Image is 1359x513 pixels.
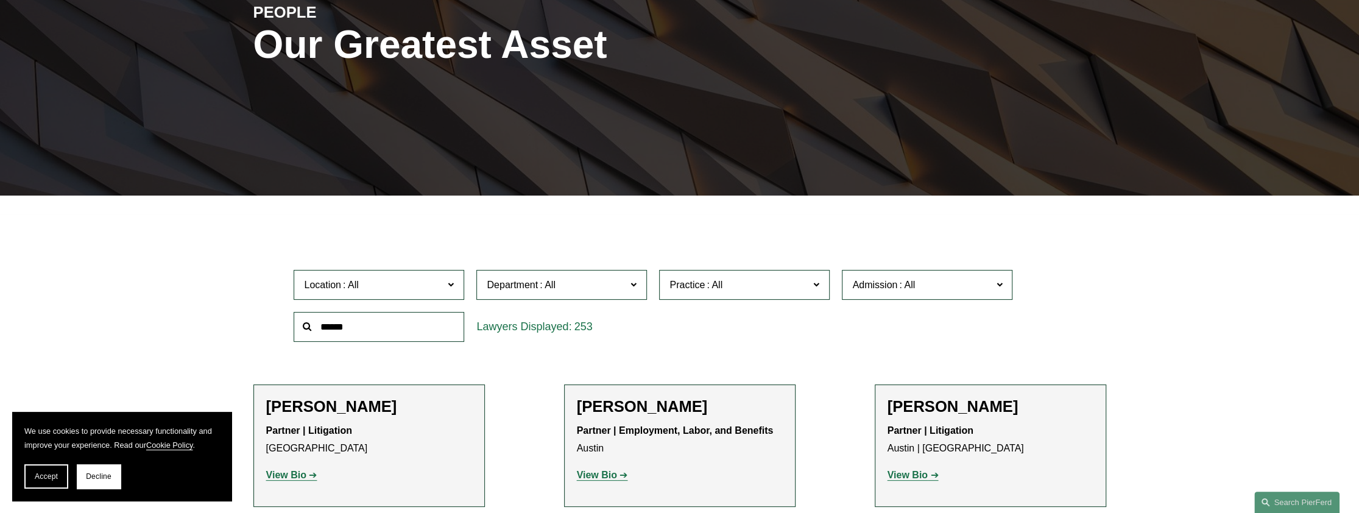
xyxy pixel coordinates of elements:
[852,280,897,290] span: Admission
[669,280,705,290] span: Practice
[487,280,538,290] span: Department
[888,470,928,480] strong: View Bio
[146,440,193,450] a: Cookie Policy
[888,397,1093,416] h2: [PERSON_NAME]
[888,470,939,480] a: View Bio
[253,2,467,22] h4: PEOPLE
[77,464,121,489] button: Decline
[1254,492,1340,513] a: Search this site
[888,425,973,436] strong: Partner | Litigation
[577,425,774,436] strong: Partner | Employment, Labor, and Benefits
[577,470,628,480] a: View Bio
[574,320,593,333] span: 253
[24,424,219,452] p: We use cookies to provide necessary functionality and improve your experience. Read our .
[253,23,822,67] h1: Our Greatest Asset
[577,422,783,458] p: Austin
[266,470,306,480] strong: View Bio
[266,425,352,436] strong: Partner | Litigation
[577,470,617,480] strong: View Bio
[304,280,341,290] span: Location
[86,472,111,481] span: Decline
[888,422,1093,458] p: Austin | [GEOGRAPHIC_DATA]
[35,472,58,481] span: Accept
[266,470,317,480] a: View Bio
[266,397,472,416] h2: [PERSON_NAME]
[266,422,472,458] p: [GEOGRAPHIC_DATA]
[577,397,783,416] h2: [PERSON_NAME]
[24,464,68,489] button: Accept
[12,412,231,501] section: Cookie banner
